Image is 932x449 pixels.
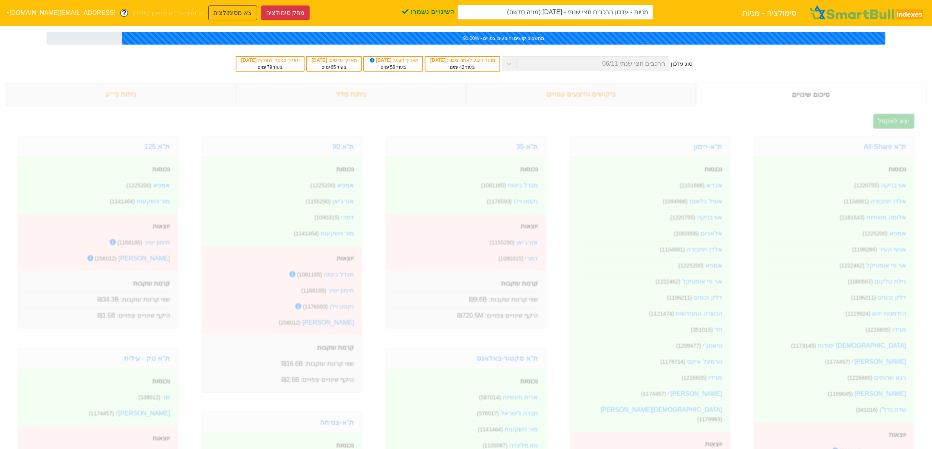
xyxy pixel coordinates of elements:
[368,64,418,71] div: בעוד ימים
[144,239,170,246] a: מימון ישיר
[705,166,722,172] strong: נכנסות
[514,198,538,205] a: נקסט ויז'ן
[144,143,170,151] a: ת''א 125
[667,295,692,301] small: ( 1196211 )
[95,255,117,262] small: ( 258012 )
[874,374,906,381] a: רגא שרותים
[517,239,538,246] a: אנרג'יאן
[311,64,357,71] div: בעוד ימים
[430,57,447,63] span: [DATE]
[705,262,722,269] a: אמפא
[509,442,538,449] a: נטו מלינדה
[321,230,354,237] a: מור השקעות
[162,394,170,401] a: מר
[303,304,328,310] small: ( 1176593 )
[674,230,699,237] small: ( 1083856 )
[703,342,722,349] a: טיאסג'י
[336,442,354,449] strong: נכנסות
[210,356,354,368] div: שווי קרנות עוקבות :
[505,426,538,433] a: מור השקעות
[508,182,538,189] a: מגדל ביטוח
[847,375,873,381] small: ( 1226885 )
[525,255,538,262] a: דמרי
[852,246,877,253] small: ( 1198266 )
[153,223,170,230] strong: יוצאות
[845,311,871,317] small: ( 1119924 )
[119,255,170,262] a: [PERSON_NAME]
[676,343,701,349] small: ( 1209477 )
[676,310,722,317] a: הכשרה התחדשות
[478,426,503,433] small: ( 1141464 )
[317,344,354,351] strong: קרנות עוקבות
[324,271,354,278] a: מגדל ביטוח
[310,182,335,189] small: ( 1225200 )
[866,327,891,333] small: ( 1216605 )
[878,294,906,301] a: דלק נכסים
[477,354,538,362] a: ת''א סקטור-באלאנס
[697,214,722,221] a: אורבניקה
[236,83,466,106] div: ניתוח מדד
[297,271,322,278] small: ( 1081165 )
[679,262,704,269] small: ( 1225200 )
[330,303,354,310] a: נקסט ויז'ן
[840,262,865,269] small: ( 1222462 )
[521,223,538,230] strong: יוצאות
[680,182,705,189] small: ( 1101666 )
[281,360,303,367] span: ₪16.6B
[854,390,906,397] a: [PERSON_NAME]
[825,359,850,365] small: ( 1174457 )
[116,410,170,417] a: [PERSON_NAME]'י
[294,230,319,237] small: ( 1141464 )
[490,239,515,246] small: ( 1155290 )
[481,182,506,189] small: ( 1081165 )
[279,320,301,326] small: ( 258012 )
[466,83,696,106] div: ביקושים והיצעים צפויים
[320,418,354,426] a: ת''א-צמיחה
[743,5,797,21] span: סימולציה - מניות
[124,354,170,362] a: ת''א טק - עילית
[641,391,666,397] small: ( 1174457 )
[26,291,170,304] div: שווי קרנות עוקבות :
[126,182,151,189] small: ( 1225200 )
[501,280,538,287] strong: קרנות עוקבות
[341,214,354,221] a: דמרי
[705,441,722,447] strong: יוצאות
[6,83,236,106] div: ניתוח ני״ע
[281,376,299,383] span: ₪2.6B
[137,198,170,205] a: מור השקעות
[498,255,523,262] small: ( 1090315 )
[880,406,906,413] a: שדה נדל"ן
[668,390,722,397] a: [PERSON_NAME]'י
[660,246,685,253] small: ( 1134881 )
[854,182,880,189] small: ( 1220755 )
[89,410,114,417] small: ( 1174457 )
[133,9,204,17] span: לפי נתוני סוף יום מתאריך [DATE]
[477,410,499,417] small: ( 576017 )
[390,65,395,70] span: 58
[881,182,906,189] a: אורבניקה
[241,57,258,63] span: [DATE]
[429,64,495,71] div: בעוד ימים
[875,278,906,285] a: גילת טלקום
[306,198,331,205] small: ( 1155290 )
[863,230,888,237] small: ( 1225200 )
[671,60,692,68] div: סוג עדכון
[864,143,906,151] a: ת''א All-Share
[301,287,326,294] small: ( 1168186 )
[649,311,674,317] small: ( 1121474 )
[687,246,722,253] a: אלדן תחבורה
[791,343,816,349] small: ( 1173145 )
[879,246,906,253] a: אנשי העיר
[503,394,538,401] a: ארית תעשיות
[459,65,464,70] span: 42
[866,262,906,269] a: אר פי אופטיקל
[336,166,354,172] strong: נכנסות
[701,230,722,237] a: אלארום
[312,57,328,63] span: [DATE]
[337,255,354,262] strong: יוצאות
[840,214,865,221] small: ( 1181643 )
[689,198,722,205] a: אופל בלאנס
[368,57,418,64] div: תאריך קובע :
[600,406,722,413] a: [DEMOGRAPHIC_DATA][PERSON_NAME]
[110,198,135,205] small: ( 1141464 )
